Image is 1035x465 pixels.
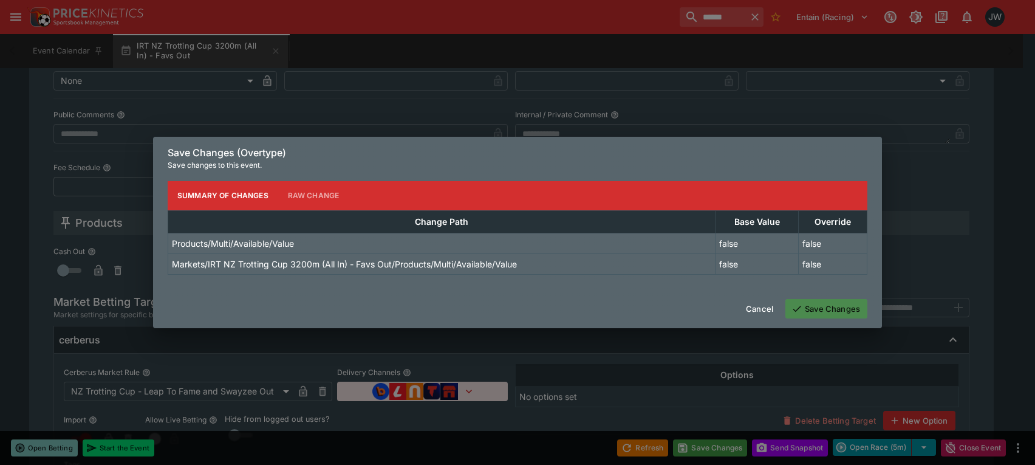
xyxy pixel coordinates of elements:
th: Base Value [716,210,799,233]
button: Summary of Changes [168,181,278,210]
td: false [716,233,799,253]
td: false [798,233,867,253]
td: false [716,253,799,274]
button: Save Changes [785,299,867,319]
button: Raw Change [278,181,349,210]
th: Change Path [168,210,716,233]
p: Save changes to this event. [168,159,867,171]
button: Cancel [739,299,781,319]
td: false [798,253,867,274]
p: Markets/IRT NZ Trotting Cup 3200m (All In) - Favs Out/Products/Multi/Available/Value [172,258,517,270]
th: Override [798,210,867,233]
p: Products/Multi/Available/Value [172,237,294,250]
h6: Save Changes (Overtype) [168,146,867,159]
